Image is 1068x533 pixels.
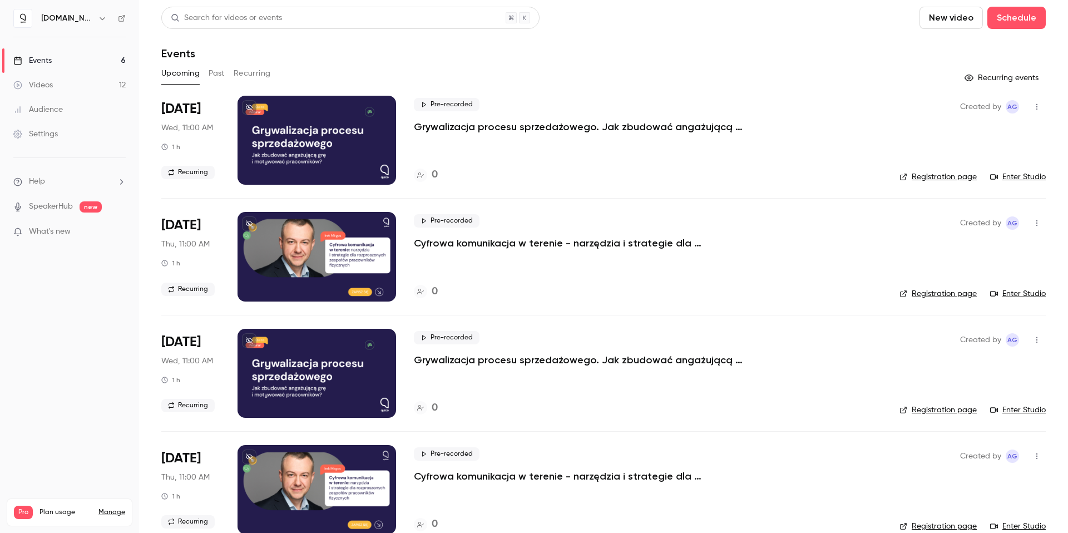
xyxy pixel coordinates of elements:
[161,492,180,501] div: 1 h
[1007,100,1017,113] span: AG
[13,80,53,91] div: Videos
[98,508,125,517] a: Manage
[990,404,1046,416] a: Enter Studio
[161,96,220,185] div: Sep 17 Wed, 11:00 AM (Europe/Warsaw)
[1006,333,1019,347] span: Aleksandra Grabarska
[1006,216,1019,230] span: Aleksandra Grabarska
[1006,100,1019,113] span: Aleksandra Grabarska
[161,212,220,301] div: Sep 18 Thu, 11:00 AM (Europe/Warsaw)
[161,472,210,483] span: Thu, 11:00 AM
[990,521,1046,532] a: Enter Studio
[13,176,126,187] li: help-dropdown-opener
[29,226,71,238] span: What's new
[161,515,215,529] span: Recurring
[432,167,438,182] h4: 0
[414,214,479,228] span: Pre-recorded
[161,65,200,82] button: Upcoming
[432,517,438,532] h4: 0
[960,69,1046,87] button: Recurring events
[161,216,201,234] span: [DATE]
[39,508,92,517] span: Plan usage
[414,517,438,532] a: 0
[161,356,213,367] span: Wed, 11:00 AM
[1007,216,1017,230] span: AG
[161,142,180,151] div: 1 h
[414,447,479,461] span: Pre-recorded
[209,65,225,82] button: Past
[990,171,1046,182] a: Enter Studio
[234,65,271,82] button: Recurring
[960,216,1001,230] span: Created by
[161,399,215,412] span: Recurring
[13,55,52,66] div: Events
[14,9,32,27] img: quico.io
[414,470,748,483] a: Cyfrowa komunikacja w terenie - narzędzia i strategie dla rozproszonych zespołów pracowników fizy...
[414,98,479,111] span: Pre-recorded
[13,129,58,140] div: Settings
[432,284,438,299] h4: 0
[414,401,438,416] a: 0
[161,329,220,418] div: Sep 24 Wed, 11:00 AM (Europe/Warsaw)
[1007,333,1017,347] span: AG
[899,288,977,299] a: Registration page
[432,401,438,416] h4: 0
[1006,450,1019,463] span: Aleksandra Grabarska
[161,376,180,384] div: 1 h
[899,171,977,182] a: Registration page
[29,201,73,213] a: SpeakerHub
[161,47,195,60] h1: Events
[161,239,210,250] span: Thu, 11:00 AM
[161,100,201,118] span: [DATE]
[919,7,983,29] button: New video
[960,450,1001,463] span: Created by
[960,333,1001,347] span: Created by
[899,521,977,532] a: Registration page
[14,506,33,519] span: Pro
[161,166,215,179] span: Recurring
[80,201,102,213] span: new
[171,12,282,24] div: Search for videos or events
[414,167,438,182] a: 0
[13,104,63,115] div: Audience
[161,259,180,268] div: 1 h
[161,450,201,467] span: [DATE]
[990,288,1046,299] a: Enter Studio
[987,7,1046,29] button: Schedule
[414,284,438,299] a: 0
[161,283,215,296] span: Recurring
[414,120,748,134] a: Grywalizacja procesu sprzedażowego. Jak zbudować angażującą grę i motywować pracowników?
[161,122,213,134] span: Wed, 11:00 AM
[1007,450,1017,463] span: AG
[161,333,201,351] span: [DATE]
[41,13,93,24] h6: [DOMAIN_NAME]
[414,236,748,250] a: Cyfrowa komunikacja w terenie - narzędzia i strategie dla rozproszonych zespołów pracowników fizy...
[899,404,977,416] a: Registration page
[960,100,1001,113] span: Created by
[414,353,748,367] a: Grywalizacja procesu sprzedażowego. Jak zbudować angażującą grę i motywować pracowników?
[414,331,479,344] span: Pre-recorded
[29,176,45,187] span: Help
